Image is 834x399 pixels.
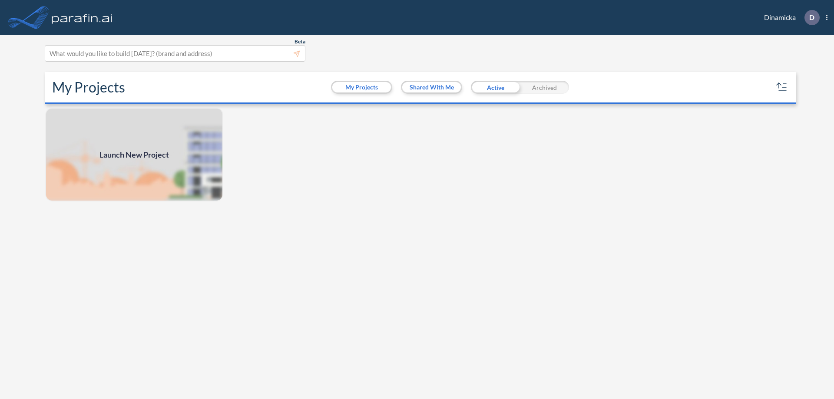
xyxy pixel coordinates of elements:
[520,81,569,94] div: Archived
[45,108,223,201] img: add
[809,13,814,21] p: D
[402,82,461,92] button: Shared With Me
[775,80,789,94] button: sort
[295,38,305,45] span: Beta
[99,149,169,161] span: Launch New Project
[50,9,114,26] img: logo
[332,82,391,92] button: My Projects
[471,81,520,94] div: Active
[45,108,223,201] a: Launch New Project
[52,79,125,96] h2: My Projects
[751,10,827,25] div: Dinamicka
